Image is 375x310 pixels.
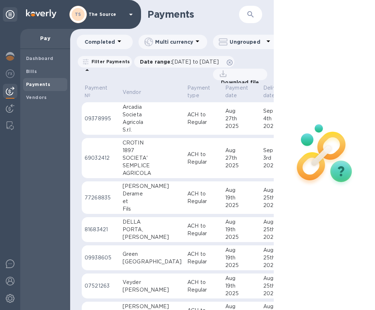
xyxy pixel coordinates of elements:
[187,111,220,126] p: ACH to Regular
[123,198,182,205] div: et
[263,115,293,122] div: 4th
[123,162,182,169] div: SEMPLICE
[85,282,117,290] p: 07521263
[263,282,293,290] div: 25th
[263,202,293,209] div: 2025
[187,84,220,99] span: Payment type
[225,202,257,209] div: 2025
[123,258,182,266] div: [GEOGRAPHIC_DATA]
[123,218,182,226] div: DELLA
[263,246,293,254] div: Aug
[26,56,54,61] b: Dashboard
[225,233,257,241] div: 2025
[85,226,117,233] p: 81683421
[225,275,257,282] div: Aug
[26,82,50,87] b: Payments
[225,122,257,130] div: 2025
[263,107,293,115] div: Sep
[225,226,257,233] div: 19th
[263,275,293,282] div: Aug
[225,115,257,122] div: 27th
[225,107,257,115] div: Aug
[26,35,64,42] p: Pay
[123,182,182,190] div: [PERSON_NAME]
[123,139,182,147] div: CROTIN
[123,169,182,177] div: AGRICOLA
[6,69,14,78] img: Foreign exchange
[123,233,182,241] div: [PERSON_NAME]
[263,84,284,99] p: Delivery date
[155,38,193,46] p: Multi currency
[75,12,81,17] b: TS
[263,162,293,169] div: 2025
[263,254,293,262] div: 25th
[230,38,264,46] p: Ungrouped
[225,186,257,194] div: Aug
[123,103,182,111] div: Arcadia
[123,154,182,162] div: SOCIETA'
[225,282,257,290] div: 19th
[123,250,182,258] div: Green
[225,147,257,154] div: Aug
[225,218,257,226] div: Aug
[85,154,117,162] p: 69032412
[187,222,220,237] p: ACH to Regular
[123,190,182,198] div: Derame
[134,56,234,68] div: Date range:[DATE] to [DATE]
[263,226,293,233] div: 25th
[89,59,130,65] p: Filter Payments
[187,151,220,166] p: ACH to Regular
[85,115,117,122] p: 09378995
[26,9,56,18] img: Logo
[225,254,257,262] div: 19th
[123,126,182,134] div: S.r.l.
[89,12,125,17] p: The Source
[225,84,248,99] p: Payment date
[225,262,257,269] div: 2025
[263,290,293,297] div: 2025
[263,154,293,162] div: 3rd
[85,38,115,46] p: Completed
[85,254,117,262] p: 09938605
[123,226,182,233] div: PORTA,
[123,89,150,96] span: Vendor
[263,233,293,241] div: 2025
[148,9,239,20] h1: Payments
[123,119,182,126] div: Agricola
[123,286,182,294] div: [PERSON_NAME]
[123,279,182,286] div: Veyder
[225,154,257,162] div: 27th
[263,186,293,194] div: Aug
[123,89,141,96] p: Vendor
[263,194,293,202] div: 25th
[187,84,210,99] p: Payment type
[225,246,257,254] div: Aug
[123,205,182,213] div: Fils
[123,147,182,154] div: 1897
[187,279,220,294] p: ACH to Regular
[187,250,220,266] p: ACH to Regular
[225,194,257,202] div: 19th
[225,84,257,99] span: Payment date
[263,218,293,226] div: Aug
[225,162,257,169] div: 2025
[263,147,293,154] div: Sep
[263,122,293,130] div: 2025
[225,290,257,297] div: 2025
[26,69,37,74] b: Bills
[26,95,47,100] b: Vendors
[263,84,293,99] span: Delivery date
[85,84,107,99] p: Payment №
[172,59,219,65] span: [DATE] to [DATE]
[123,111,182,119] div: Societa
[85,84,117,99] span: Payment №
[187,190,220,205] p: ACH to Regular
[85,194,117,202] p: 77268835
[218,79,259,86] p: Download file
[140,58,222,65] p: Date range :
[263,262,293,269] div: 2025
